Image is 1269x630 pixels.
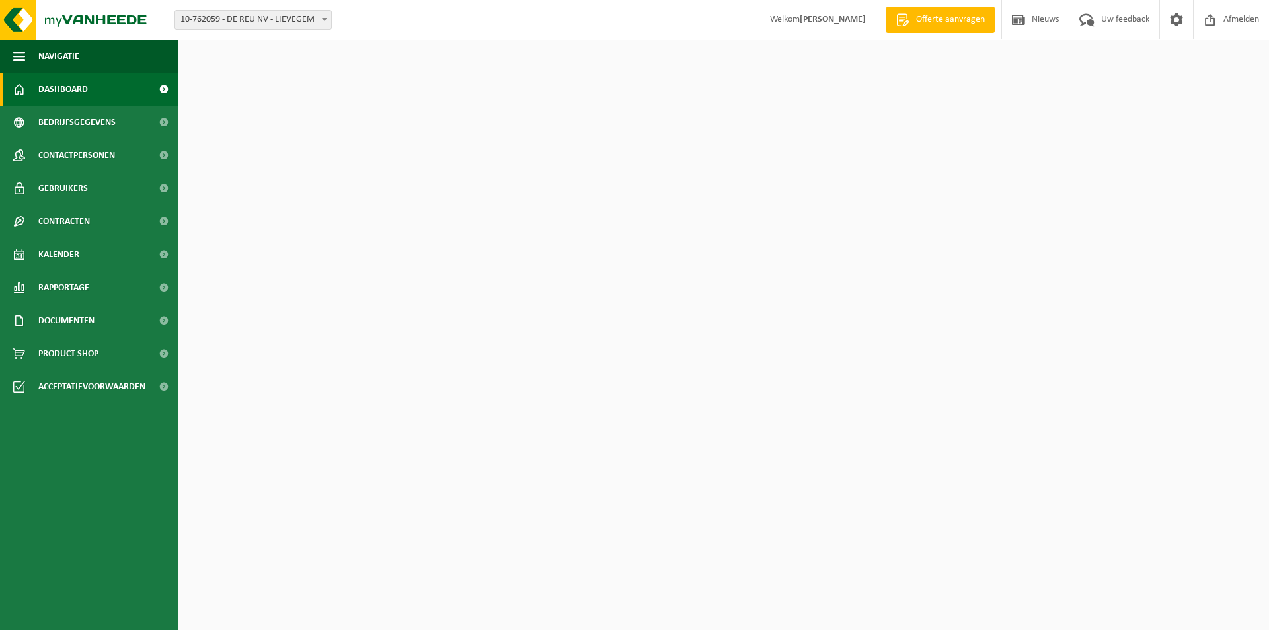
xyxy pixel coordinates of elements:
span: Acceptatievoorwaarden [38,370,145,403]
span: Navigatie [38,40,79,73]
span: Contactpersonen [38,139,115,172]
span: Documenten [38,304,95,337]
span: 10-762059 - DE REU NV - LIEVEGEM [175,11,331,29]
span: Kalender [38,238,79,271]
span: 10-762059 - DE REU NV - LIEVEGEM [174,10,332,30]
span: Bedrijfsgegevens [38,106,116,139]
a: Offerte aanvragen [886,7,995,33]
span: Rapportage [38,271,89,304]
strong: [PERSON_NAME] [800,15,866,24]
span: Product Shop [38,337,98,370]
span: Dashboard [38,73,88,106]
span: Gebruikers [38,172,88,205]
span: Offerte aanvragen [913,13,988,26]
span: Contracten [38,205,90,238]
